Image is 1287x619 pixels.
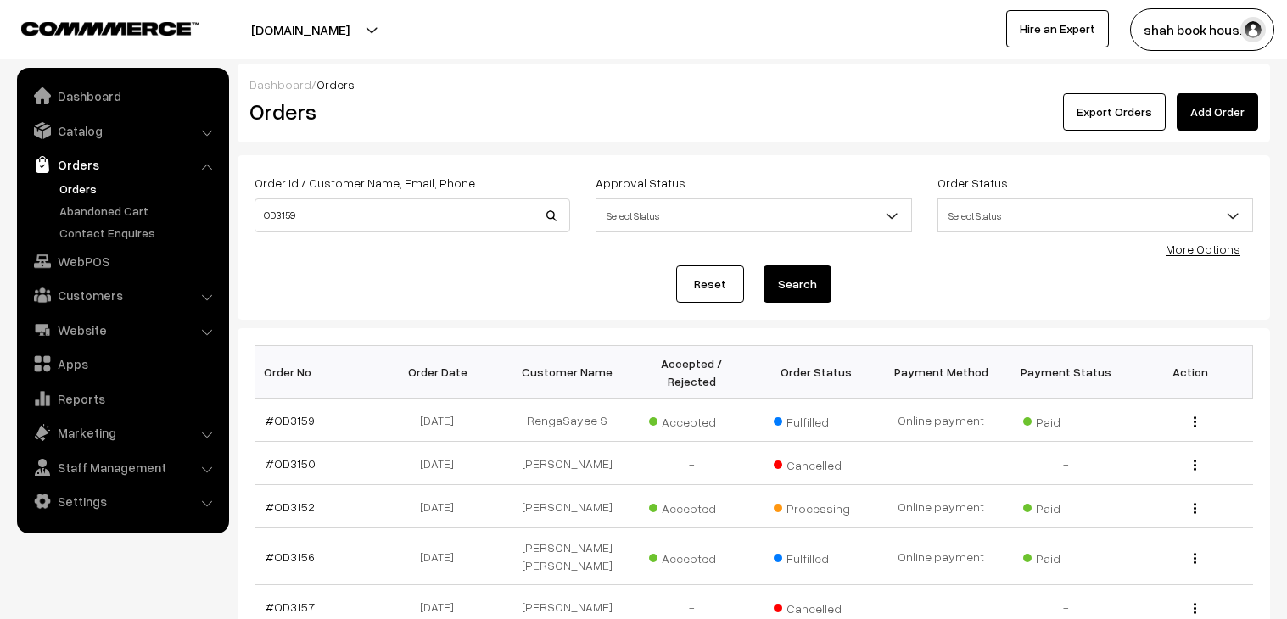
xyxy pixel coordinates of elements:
[1063,93,1166,131] button: Export Orders
[649,545,734,567] span: Accepted
[774,452,859,474] span: Cancelled
[879,485,1004,528] td: Online payment
[774,595,859,617] span: Cancelled
[505,346,630,399] th: Customer Name
[255,198,570,232] input: Order Id / Customer Name / Customer Email / Customer Phone
[21,246,223,276] a: WebPOS
[266,599,315,614] a: #OD3157
[1023,409,1108,431] span: Paid
[1177,93,1258,131] a: Add Order
[55,224,223,242] a: Contact Enquires
[380,442,505,485] td: [DATE]
[596,174,685,192] label: Approval Status
[55,202,223,220] a: Abandoned Cart
[1166,242,1240,256] a: More Options
[1006,10,1109,47] a: Hire an Expert
[266,499,315,514] a: #OD3152
[649,495,734,517] span: Accepted
[21,149,223,180] a: Orders
[764,265,831,303] button: Search
[879,399,1004,442] td: Online payment
[774,409,859,431] span: Fulfilled
[754,346,879,399] th: Order Status
[505,399,630,442] td: RengaSayee S
[316,77,355,92] span: Orders
[1004,442,1128,485] td: -
[1194,553,1196,564] img: Menu
[21,81,223,111] a: Dashboard
[21,115,223,146] a: Catalog
[649,409,734,431] span: Accepted
[937,174,1008,192] label: Order Status
[21,383,223,414] a: Reports
[21,486,223,516] a: Settings
[21,452,223,482] a: Staff Management
[55,180,223,198] a: Orders
[21,22,199,35] img: COMMMERCE
[266,549,315,564] a: #OD3156
[192,8,409,51] button: [DOMAIN_NAME]
[1194,460,1196,471] img: Menu
[1023,545,1108,567] span: Paid
[879,528,1004,585] td: Online payment
[596,201,910,231] span: Select Status
[380,485,505,528] td: [DATE]
[1004,346,1128,399] th: Payment Status
[1194,603,1196,614] img: Menu
[380,399,505,442] td: [DATE]
[21,280,223,310] a: Customers
[676,265,744,303] a: Reset
[255,174,475,192] label: Order Id / Customer Name, Email, Phone
[879,346,1004,399] th: Payment Method
[630,346,754,399] th: Accepted / Rejected
[938,201,1252,231] span: Select Status
[249,77,311,92] a: Dashboard
[596,198,911,232] span: Select Status
[1194,503,1196,514] img: Menu
[630,442,754,485] td: -
[774,495,859,517] span: Processing
[249,98,568,125] h2: Orders
[505,442,630,485] td: [PERSON_NAME]
[505,485,630,528] td: [PERSON_NAME]
[21,17,170,37] a: COMMMERCE
[937,198,1253,232] span: Select Status
[380,346,505,399] th: Order Date
[21,315,223,345] a: Website
[21,349,223,379] a: Apps
[21,417,223,448] a: Marketing
[1023,495,1108,517] span: Paid
[1130,8,1274,51] button: shah book hous…
[1128,346,1253,399] th: Action
[266,413,315,427] a: #OD3159
[266,456,316,471] a: #OD3150
[774,545,859,567] span: Fulfilled
[505,528,630,585] td: [PERSON_NAME] [PERSON_NAME]
[380,528,505,585] td: [DATE]
[1240,17,1266,42] img: user
[249,75,1258,93] div: /
[1194,416,1196,427] img: Menu
[255,346,380,399] th: Order No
